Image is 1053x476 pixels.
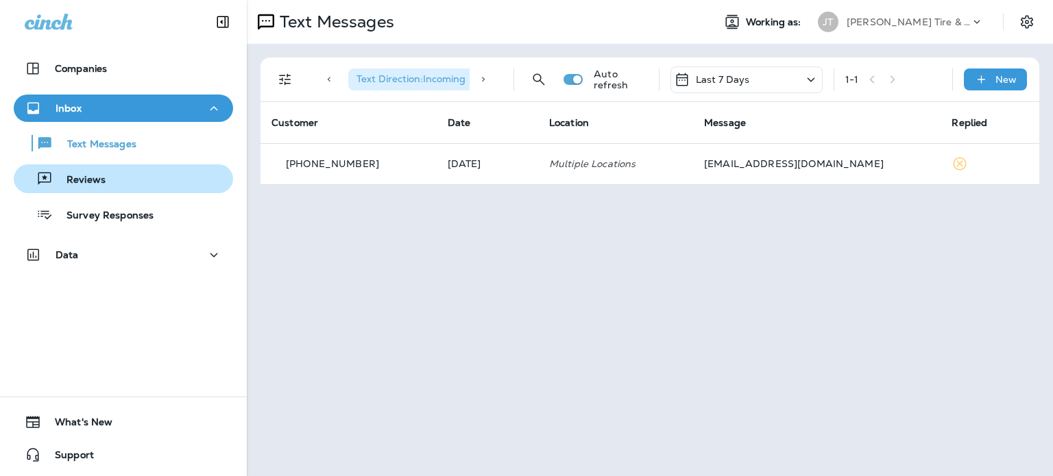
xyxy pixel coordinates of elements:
span: Location [549,116,589,129]
button: Survey Responses [14,200,233,229]
button: What's New [14,408,233,436]
span: Support [41,449,94,466]
p: Last 7 Days [696,74,750,85]
p: Text Messages [274,12,394,32]
p: Survey Responses [53,210,154,223]
button: Companies [14,55,233,82]
button: Reviews [14,164,233,193]
p: Sep 18, 2025 01:11 PM [448,158,527,169]
div: JT [818,12,838,32]
button: Search Messages [525,66,553,93]
p: Text Messages [53,138,136,151]
span: Replied [952,116,987,129]
button: Text Messages [14,129,233,158]
p: Reviews [53,174,106,187]
button: Filters [271,66,299,93]
button: Collapse Sidebar [204,8,242,36]
span: Text Direction : Incoming [356,73,465,85]
button: Data [14,241,233,268]
span: Date [448,116,471,129]
p: Multiple Locations [549,158,682,169]
span: What's New [41,416,112,433]
p: Auto refresh [594,68,647,90]
button: Inbox [14,95,233,122]
button: Support [14,441,233,468]
button: Settings [1015,10,1039,34]
p: [PERSON_NAME] Tire & Auto [847,16,970,27]
span: Customer [271,116,318,129]
span: Working as: [746,16,804,28]
span: Message [704,116,746,129]
div: jennerlanuzo1217@gmail.com [704,158,930,169]
p: Inbox [56,103,82,114]
p: Companies [55,63,107,74]
div: Text Direction:Incoming [348,68,488,90]
p: [PHONE_NUMBER] [286,158,379,169]
p: New [995,74,1017,85]
div: 1 - 1 [845,74,858,85]
p: Data [56,249,79,260]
